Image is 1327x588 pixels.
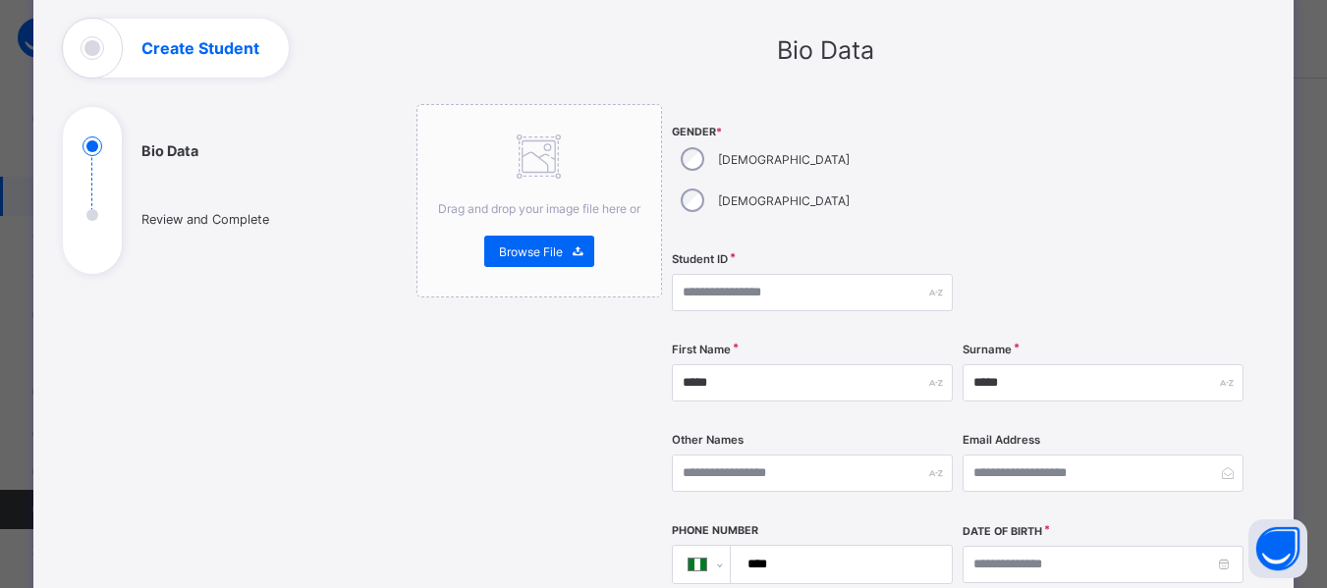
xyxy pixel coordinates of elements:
[141,40,259,56] h1: Create Student
[672,252,728,266] label: Student ID
[1248,519,1307,578] button: Open asap
[672,433,744,447] label: Other Names
[718,152,850,167] label: [DEMOGRAPHIC_DATA]
[963,525,1042,538] label: Date of Birth
[963,343,1012,356] label: Surname
[718,193,850,208] label: [DEMOGRAPHIC_DATA]
[499,244,563,259] span: Browse File
[672,524,758,537] label: Phone Number
[438,201,640,216] span: Drag and drop your image file here or
[963,433,1040,447] label: Email Address
[672,343,731,356] label: First Name
[672,126,953,138] span: Gender
[777,35,874,65] span: Bio Data
[416,104,662,297] div: Drag and drop your image file here orBrowse File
